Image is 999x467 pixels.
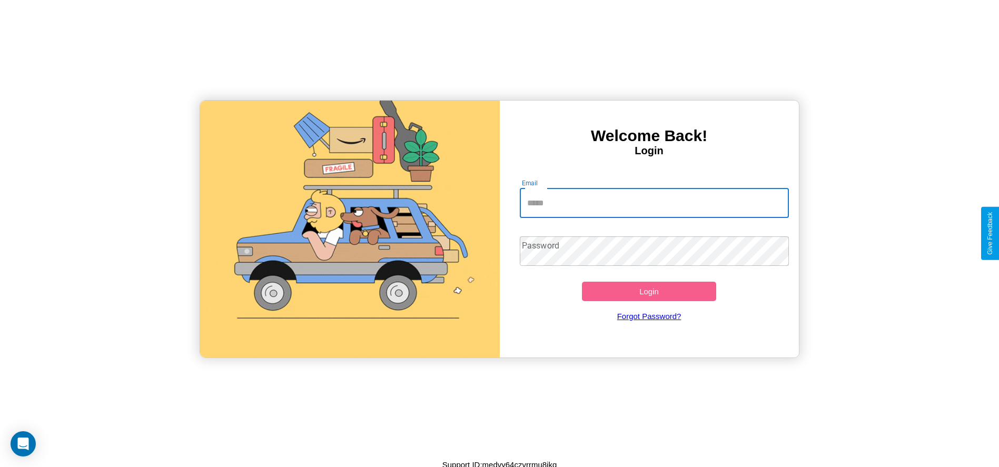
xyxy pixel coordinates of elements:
h4: Login [500,145,799,157]
label: Email [522,178,538,187]
h3: Welcome Back! [500,127,799,145]
a: Forgot Password? [515,301,784,331]
button: Login [582,282,717,301]
img: gif [200,101,499,357]
div: Open Intercom Messenger [11,431,36,456]
div: Give Feedback [986,212,994,255]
